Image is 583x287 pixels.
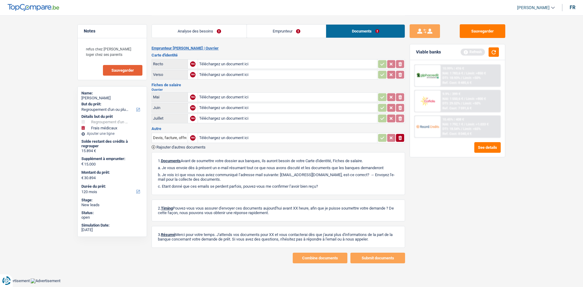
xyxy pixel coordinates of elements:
[81,203,143,207] div: New leads
[190,116,196,121] div: NA
[161,232,175,237] span: Résumé
[463,127,481,131] span: Limit: <65%
[153,95,186,99] div: Mai
[350,253,405,263] button: Submit documents
[247,25,326,38] a: Emprunteur
[416,72,439,79] img: AlphaCredit
[152,83,405,87] h3: Fiches de salaire
[463,101,481,105] span: Limit: <50%
[442,71,463,75] span: NAI: 1 783,6 €
[161,206,173,210] span: Timing
[152,145,206,149] button: Rajouter d'autres documents
[442,106,472,110] div: Ref. Cost: 7 591,6 €
[81,198,143,203] div: Stage:
[190,135,196,141] div: NA
[152,53,405,57] h3: Carte d'identité
[190,94,196,100] div: NA
[517,5,550,10] span: [PERSON_NAME]
[153,62,186,66] div: Recto
[466,122,489,126] span: Limit: >1.033 €
[158,184,399,189] p: c. Etant donné que ces emails se perdent parfois, pouvez-vous me confirmer l’avoir bien reçu?
[442,101,460,105] span: DTI: 29.52%
[474,142,501,153] button: See details
[158,159,399,163] p: 1. Avant de soumettre votre dossier aux banques, ils auront besoin de votre Carte d'identité, Fic...
[81,223,143,228] div: Simulation Date:
[442,67,464,70] div: 10.99% | 416 €
[190,61,196,67] div: NA
[442,97,463,101] span: NAI: 1 550,6 €
[81,96,143,101] div: [PERSON_NAME]
[461,76,462,80] span: /
[158,173,399,182] p: b. Je vois ici que vous nous aviez communiqué l’adresse mail suivante: [EMAIL_ADDRESS][DOMAIN_NA...
[442,118,464,121] div: 10.45% | 408 €
[158,206,399,215] p: 2. Pouvez-vous vous assurer d'envoyer ces documents aujourd'hui avant XX heure, afin que je puiss...
[460,24,505,38] button: Sauvegarder
[463,76,481,80] span: Limit: <50%
[464,71,465,75] span: /
[158,232,399,241] p: 3. Merci pour votre temps. J'attends vos documents pour XX et vous contacterai dès que j'aurai p...
[152,127,405,131] h3: Autre
[81,91,143,96] div: Name:
[461,127,462,131] span: /
[156,145,206,149] span: Rajouter d'autres documents
[81,215,143,220] div: open
[158,166,399,170] p: a. Je vous envoie dès à présent un e-mail résumant tout ce que nous avons discuté et les doc...
[570,5,575,10] div: fr
[512,3,555,13] a: [PERSON_NAME]
[81,227,143,232] div: [DATE]
[466,71,486,75] span: Limit: >850 €
[81,170,142,175] label: Montant du prêt:
[84,29,141,34] h5: Notes
[81,102,142,107] label: But du prêt:
[81,149,143,153] div: 15.894 €
[152,46,405,51] h2: Emprunteur [PERSON_NAME] | Ouvrier
[81,210,143,215] div: Status:
[466,97,486,101] span: Limit: >800 €
[81,132,143,136] div: Ajouter une ligne
[416,50,441,55] div: Viable banks
[81,176,84,180] span: €
[81,184,142,189] label: Durée du prêt:
[81,162,84,166] span: €
[461,101,462,105] span: /
[8,4,59,11] img: TopCompare Logo
[442,81,472,85] div: Ref. Cost: 8 485,6 €
[111,68,134,72] span: Sauvegarder
[416,95,439,107] img: Cofidis
[190,105,196,111] div: NA
[461,49,485,55] div: Refresh
[153,116,186,121] div: Juillet
[293,253,347,263] button: Combine documents
[190,72,196,77] div: NA
[442,76,460,80] span: DTI: 18.93%
[103,65,142,76] button: Sauvegarder
[442,92,460,96] div: 9.9% | 399 €
[81,156,142,161] label: Supplément à emprunter:
[81,114,143,119] div: Détails but du prêt
[326,25,405,38] a: Documents
[442,132,472,136] div: Ref. Cost: 8 040,4 €
[152,88,405,91] h2: Ouvrier
[464,97,465,101] span: /
[152,25,247,38] a: Analyse des besoins
[153,72,186,77] div: Verso
[81,139,143,149] div: Solde restant des crédits à regrouper
[153,105,186,110] div: Juin
[442,122,463,126] span: NAI: 1 792,1 €
[161,159,181,163] span: Documents
[464,122,465,126] span: /
[442,127,460,131] span: DTI: 18.54%
[416,121,439,132] img: Record Credits
[31,278,60,283] img: Advertisement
